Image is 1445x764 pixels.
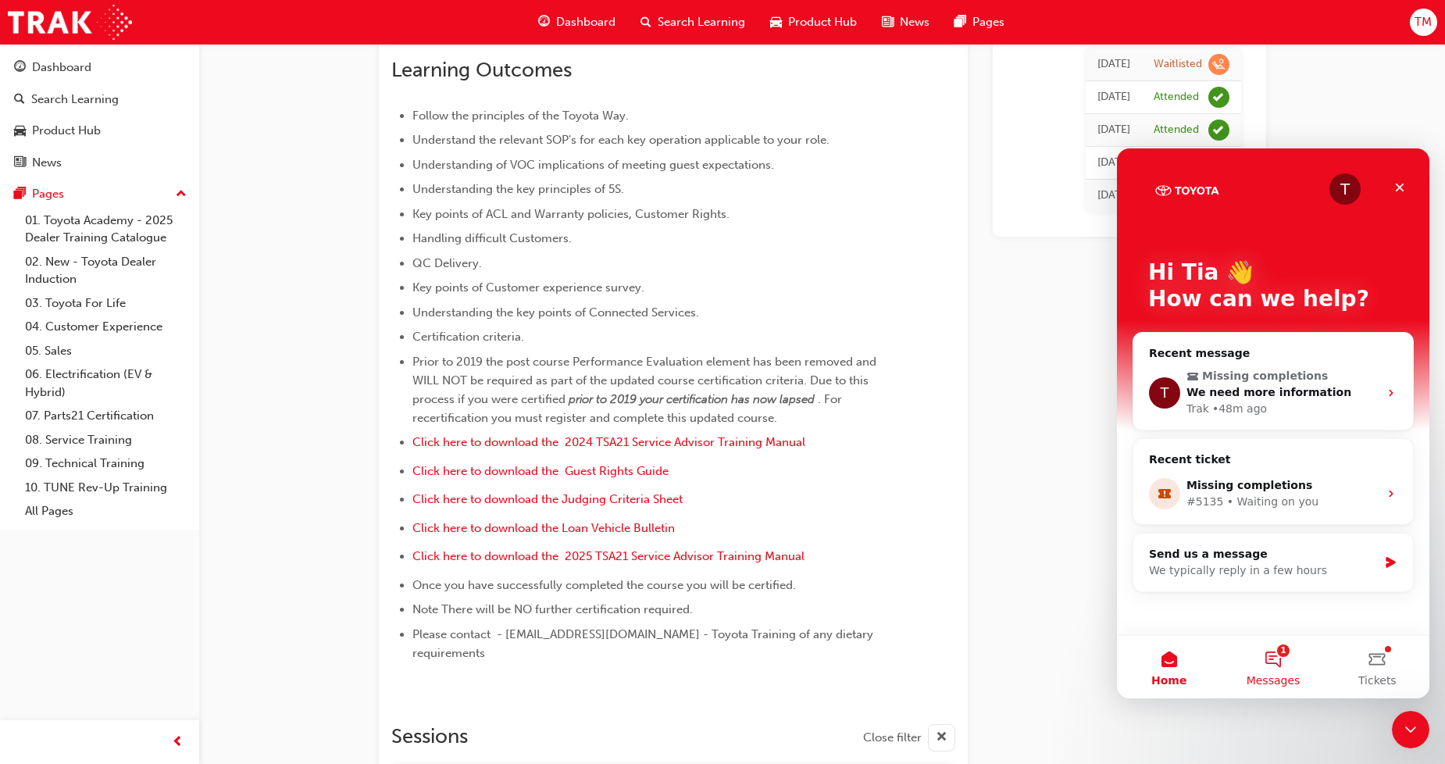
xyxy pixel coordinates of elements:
span: Certification criteria. [412,330,524,344]
span: QC Delivery. [412,256,482,270]
span: Search Learning [658,13,745,31]
span: Prior to 2019 the post course Performance Evaluation element has been removed and WILL NOT be req... [412,355,879,406]
a: Click here to download the Guest Rights Guide [412,464,669,478]
span: car-icon [770,12,782,32]
span: Understanding of VOC implications of meeting guest expectations. [412,158,774,172]
div: Product Hub [32,122,101,140]
a: 06. Electrification (EV & Hybrid) [19,362,193,404]
button: DashboardSearch LearningProduct HubNews [6,50,193,180]
a: Trak [8,5,132,40]
div: Tue May 28 2024 16:30:00 GMT+1000 (Australian Eastern Standard Time) [1097,88,1130,106]
div: Dashboard [32,59,91,77]
span: pages-icon [954,12,966,32]
span: up-icon [176,184,187,205]
span: car-icon [14,124,26,138]
div: Waitlisted [1154,57,1202,72]
a: 09. Technical Training [19,452,193,476]
button: Pages [6,180,193,209]
a: 02. New - Toyota Dealer Induction [19,250,193,291]
span: search-icon [640,12,651,32]
div: Tue May 28 2024 09:00:00 GMT+1000 (Australian Eastern Standard Time) [1097,121,1130,139]
button: Close filter [863,724,955,752]
a: Click here to download the 2025 TSA21 Service Advisor Training Manual [412,549,805,563]
a: news-iconNews [869,6,942,38]
span: Dashboard [556,13,615,31]
span: Understanding the key points of Connected Services. [412,305,699,320]
iframe: Intercom live chat [1392,711,1429,748]
span: learningRecordVerb_ATTEND-icon [1208,120,1229,141]
span: learningRecordVerb_ATTEND-icon [1208,87,1229,108]
a: guage-iconDashboard [526,6,628,38]
span: learningRecordVerb_WAITLIST-icon [1208,54,1229,75]
a: Dashboard [6,53,193,82]
span: News [900,13,929,31]
a: Search Learning [6,85,193,114]
a: 04. Customer Experience [19,315,193,339]
span: pages-icon [14,187,26,202]
span: . For recertification you must register and complete this updated course. [412,392,845,425]
a: 01. Toyota Academy - 2025 Dealer Training Catalogue [19,209,193,250]
a: News [6,148,193,177]
a: 05. Sales [19,339,193,363]
a: 10. TUNE Rev-Up Training [19,476,193,500]
a: Click here to download the Judging Criteria Sheet [412,492,683,506]
span: news-icon [14,156,26,170]
span: Once you have successfully completed the course you will be certified. [412,578,796,592]
span: Understand the relevant SOP's for each key operation applicable to your role. [412,133,830,147]
div: Pages [32,185,64,203]
a: car-iconProduct Hub [758,6,869,38]
a: pages-iconPages [942,6,1017,38]
span: Close filter [863,729,922,747]
span: Please contact - [EMAIL_ADDRESS][DOMAIN_NAME] - Toyota Training of any dietary requirements [412,627,876,660]
span: Key points of ACL and Warranty policies, Customer Rights. [412,207,730,221]
button: TM [1410,9,1437,36]
span: TM [1415,13,1432,31]
div: Attended [1154,123,1199,137]
div: Tue Apr 30 2024 15:27:56 GMT+1000 (Australian Eastern Standard Time) [1097,154,1130,172]
span: search-icon [14,93,25,107]
span: Pages [972,13,1004,31]
span: prior to 2019 your certification has now lapsed [569,392,815,406]
iframe: Intercom live chat [1117,148,1429,698]
a: All Pages [19,499,193,523]
a: 07. Parts21 Certification [19,404,193,428]
span: cross-icon [936,728,947,748]
a: 08. Service Training [19,428,193,452]
span: Handling difficult Customers. [412,231,572,245]
div: Thu Mar 21 2024 10:20:15 GMT+1100 (Australian Eastern Daylight Time) [1097,187,1130,205]
span: Follow the principles of the Toyota Way. [412,109,629,123]
span: news-icon [882,12,894,32]
a: 03. Toyota For Life [19,291,193,316]
a: search-iconSearch Learning [628,6,758,38]
div: Tue May 28 2024 16:30:00 GMT+1000 (Australian Eastern Standard Time) [1097,55,1130,73]
span: Product Hub [788,13,857,31]
span: Learning Outcomes [391,58,572,82]
span: Understanding the key principles of 5S. [412,182,624,196]
h2: Sessions [391,724,468,752]
span: guage-icon [14,61,26,75]
a: Click here to download the Loan Vehicle Bulletin [412,521,675,535]
span: guage-icon [538,12,550,32]
div: Search Learning [31,91,119,109]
